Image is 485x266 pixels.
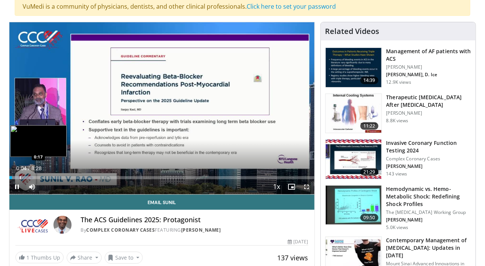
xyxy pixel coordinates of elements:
[326,140,381,179] img: 29018604-ad88-4fab-821f-042c17100d81.150x105_q85_crop-smart_upscale.jpg
[81,216,308,224] h4: The ACS Guidelines 2025: Protagonist
[386,171,407,177] p: 143 views
[386,209,471,215] p: The [MEDICAL_DATA] Working Group
[269,179,284,194] button: Playback Rate
[284,179,299,194] button: Enable picture-in-picture mode
[278,253,308,262] span: 137 views
[24,179,40,194] button: Mute
[326,94,381,133] img: 243698_0002_1.png.150x105_q85_crop-smart_upscale.jpg
[386,237,471,259] h3: Contemporary Management of [MEDICAL_DATA]: Updates in [DATE]
[386,110,471,116] p: [PERSON_NAME]
[105,252,143,264] button: Save to
[53,216,72,234] img: Avatar
[16,165,26,171] span: 0:04
[386,156,471,162] p: Complex Coronary Cases
[325,27,380,36] h4: Related Videos
[15,216,50,234] img: Complex Coronary Cases
[9,176,314,179] div: Progress Bar
[360,168,378,176] span: 21:29
[360,122,378,130] span: 11:22
[325,48,471,88] a: 14:39 Management of AF patients with ACS [PERSON_NAME] [PERSON_NAME], D. Ice 12.9K views
[10,125,67,157] img: image.jpeg
[360,77,378,84] span: 14:39
[9,195,314,210] a: Email Sunil
[86,227,155,233] a: Complex Coronary Cases
[31,165,41,171] span: 8:28
[326,186,381,225] img: 2496e462-765f-4e8f-879f-a0c8e95ea2b6.150x105_q85_crop-smart_upscale.jpg
[299,179,314,194] button: Fullscreen
[386,139,471,154] h3: Invasive Coronary Function Testing 2024
[26,254,29,261] span: 1
[386,217,471,223] p: [PERSON_NAME]
[326,48,381,87] img: bKdxKv0jK92UJBOH4xMDoxOjBrO-I4W8.150x105_q85_crop-smart_upscale.jpg
[9,179,24,194] button: Pause
[325,185,471,231] a: 09:50 Hemodynamic vs. Hemo-Metabolic Shock: Redefining Shock Profiles The [MEDICAL_DATA] Working ...
[386,72,471,78] p: [PERSON_NAME], D. Ice
[386,224,409,231] p: 5.0K views
[386,94,471,109] h3: Therapeutic [MEDICAL_DATA] After [MEDICAL_DATA]
[67,252,102,264] button: Share
[181,227,221,233] a: [PERSON_NAME]
[288,238,308,245] div: [DATE]
[386,163,471,169] p: [PERSON_NAME]
[28,165,30,171] span: /
[9,22,314,195] video-js: Video Player
[247,2,336,11] a: Click here to set your password
[386,48,471,63] h3: Management of AF patients with ACS
[325,94,471,134] a: 11:22 Therapeutic [MEDICAL_DATA] After [MEDICAL_DATA] [PERSON_NAME] 8.8K views
[386,185,471,208] h3: Hemodynamic vs. Hemo-Metabolic Shock: Redefining Shock Profiles
[360,214,378,221] span: 09:50
[81,227,308,234] div: By FEATURING
[325,139,471,179] a: 21:29 Invasive Coronary Function Testing 2024 Complex Coronary Cases [PERSON_NAME] 143 views
[15,252,64,263] a: 1 Thumbs Up
[386,79,411,85] p: 12.9K views
[386,118,409,124] p: 8.8K views
[386,64,471,70] p: [PERSON_NAME]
